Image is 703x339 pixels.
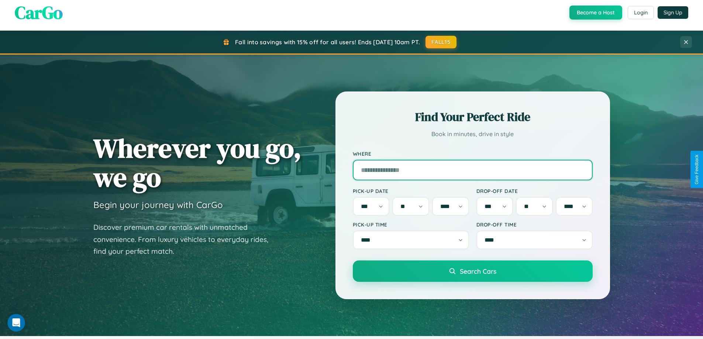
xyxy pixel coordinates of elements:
button: Search Cars [353,260,593,282]
span: Fall into savings with 15% off for all users! Ends [DATE] 10am PT. [235,38,420,46]
span: Search Cars [460,267,496,275]
button: Sign Up [658,6,688,19]
button: Become a Host [569,6,622,20]
label: Pick-up Time [353,221,469,228]
h1: Wherever you go, we go [93,134,301,192]
label: Drop-off Date [476,188,593,194]
label: Pick-up Date [353,188,469,194]
button: Login [628,6,654,19]
div: Give Feedback [694,155,699,184]
h2: Find Your Perfect Ride [353,109,593,125]
iframe: Intercom live chat [7,314,25,332]
p: Book in minutes, drive in style [353,129,593,139]
span: CarGo [15,0,63,25]
label: Drop-off Time [476,221,593,228]
h3: Begin your journey with CarGo [93,199,223,210]
label: Where [353,151,593,157]
p: Discover premium car rentals with unmatched convenience. From luxury vehicles to everyday rides, ... [93,221,278,257]
button: FALL15 [425,36,456,48]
